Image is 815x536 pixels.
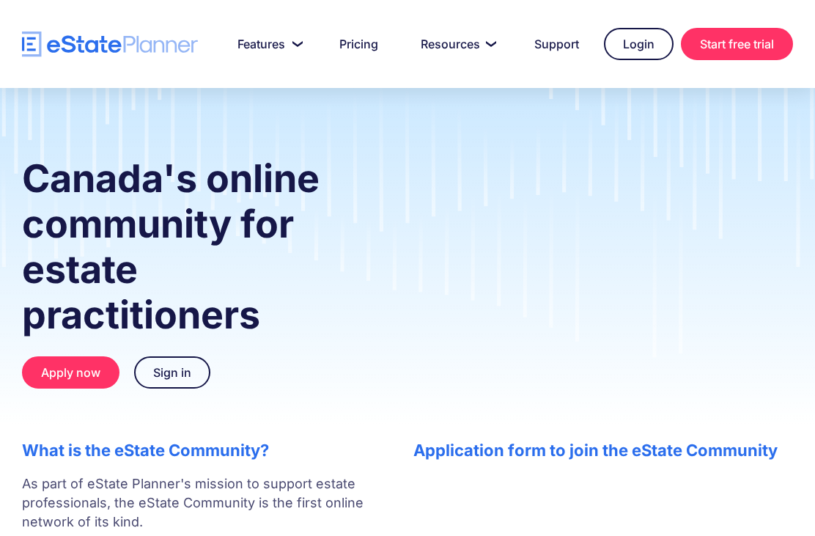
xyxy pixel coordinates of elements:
[604,28,674,60] a: Login
[22,441,384,460] h2: What is the eState Community?
[22,32,198,57] a: home
[403,29,509,59] a: Resources
[22,474,384,532] p: As part of eState Planner's mission to support estate professionals, the eState Community is the ...
[220,29,314,59] a: Features
[22,356,119,389] a: Apply now
[517,29,597,59] a: Support
[22,155,320,338] strong: Canada's online community for estate practitioners
[322,29,396,59] a: Pricing
[134,356,210,389] a: Sign in
[681,28,793,60] a: Start free trial
[413,441,793,460] h2: Application form to join the eState Community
